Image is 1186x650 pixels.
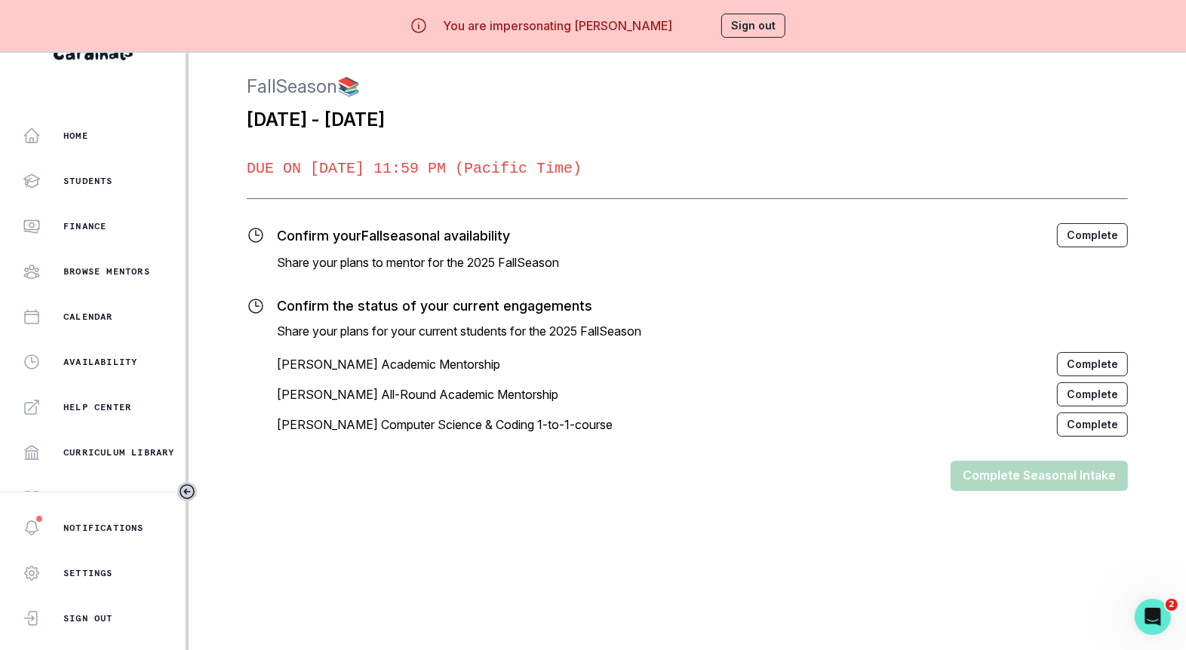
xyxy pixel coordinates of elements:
[63,446,175,458] p: Curriculum Library
[951,461,1128,491] button: Complete Seasonal Intake
[277,296,592,316] p: Confirm the status of your current engagements
[443,17,672,35] p: You are impersonating [PERSON_NAME]
[1135,599,1171,635] iframe: Intercom live chat
[63,522,144,534] p: Notifications
[1057,382,1128,406] button: Complete
[721,14,785,38] button: Sign out
[63,265,150,277] p: Browse Mentors
[63,220,106,232] p: Finance
[1057,352,1128,376] button: Complete
[247,106,1128,133] p: [DATE] - [DATE]
[177,482,197,501] button: Toggle sidebar
[63,356,137,368] p: Availability
[277,322,1128,340] p: Share your plans for your current students for the 2025 Fall Season
[277,225,510,246] p: Confirm your Fall seasonal availability
[1057,223,1128,247] button: Complete
[247,158,1128,180] p: DUE ON [DATE] 11:59 PM (Pacific Time)
[277,415,613,434] p: [PERSON_NAME] Computer Science & Coding 1-to-1-course
[277,253,1128,271] p: Share your plans to mentor for the 2025 Fall Season
[1166,599,1178,611] span: 2
[247,73,1128,100] p: Fall Season 📚
[63,130,88,142] p: Home
[63,311,113,323] p: Calendar
[277,385,558,403] p: [PERSON_NAME] All-Round Academic Mentorship
[63,567,113,579] p: Settings
[63,401,131,413] p: Help Center
[63,612,113,624] p: Sign Out
[1057,412,1128,437] button: Complete
[277,355,500,373] p: [PERSON_NAME] Academic Mentorship
[63,175,113,187] p: Students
